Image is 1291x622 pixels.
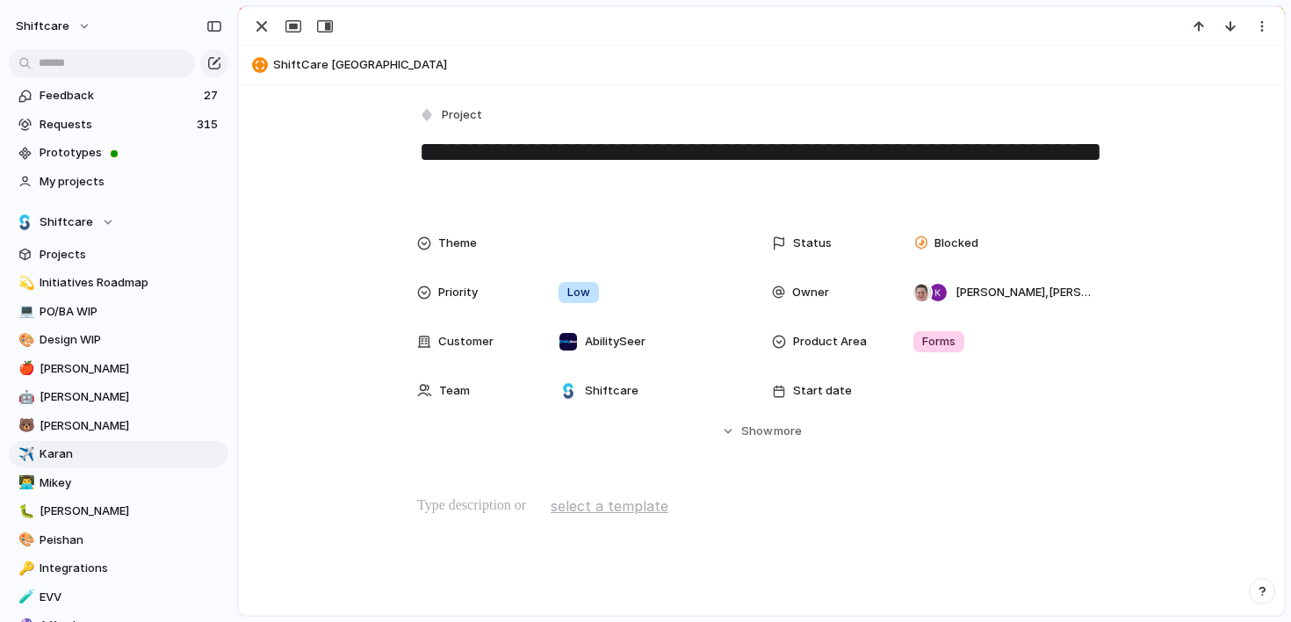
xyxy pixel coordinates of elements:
[9,140,228,166] a: Prototypes
[16,560,33,577] button: 🔑
[9,555,228,582] a: 🔑Integrations
[18,559,31,579] div: 🔑
[40,560,222,577] span: Integrations
[18,330,31,351] div: 🎨
[9,83,228,109] a: Feedback27
[18,502,31,522] div: 🐛
[197,116,221,134] span: 315
[793,382,852,400] span: Start date
[40,474,222,492] span: Mikey
[40,213,93,231] span: Shiftcare
[18,445,31,465] div: ✈️
[40,274,222,292] span: Initiatives Roadmap
[40,173,222,191] span: My projects
[18,416,31,436] div: 🐻
[40,445,222,463] span: Karan
[16,360,33,378] button: 🍎
[9,498,228,524] a: 🐛[PERSON_NAME]
[18,301,31,322] div: 💻
[439,382,470,400] span: Team
[438,284,478,301] span: Priority
[567,284,590,301] span: Low
[40,303,222,321] span: PO/BA WIP
[16,589,33,606] button: 🧪
[9,441,228,467] a: ✈️Karan
[9,413,228,439] a: 🐻[PERSON_NAME]
[16,417,33,435] button: 🐻
[741,423,773,440] span: Show
[9,242,228,268] a: Projects
[9,169,228,195] a: My projects
[774,423,802,440] span: more
[792,284,829,301] span: Owner
[9,584,228,611] a: 🧪EVV
[16,274,33,292] button: 💫
[548,493,671,519] button: select a template
[40,532,222,549] span: Peishan
[793,333,867,351] span: Product Area
[551,495,668,517] span: select a template
[16,532,33,549] button: 🎨
[40,144,222,162] span: Prototypes
[204,87,221,105] span: 27
[40,246,222,264] span: Projects
[9,112,228,138] a: Requests315
[9,327,228,353] a: 🎨Design WIP
[18,473,31,493] div: 👨‍💻
[40,589,222,606] span: EVV
[18,530,31,550] div: 🎨
[585,333,645,351] span: AbilitySeer
[16,18,69,35] span: shiftcare
[18,358,31,379] div: 🍎
[273,56,1276,74] span: ShiftCare [GEOGRAPHIC_DATA]
[9,470,228,496] a: 👨‍💻Mikey
[16,388,33,406] button: 🤖
[40,116,191,134] span: Requests
[9,527,228,553] a: 🎨Peishan
[9,270,228,296] a: 💫Initiatives Roadmap
[16,445,33,463] button: ✈️
[40,388,222,406] span: [PERSON_NAME]
[16,303,33,321] button: 💻
[585,382,638,400] span: Shiftcare
[16,474,33,492] button: 👨‍💻
[9,356,228,382] a: 🍎[PERSON_NAME]
[40,331,222,349] span: Design WIP
[9,209,228,235] button: Shiftcare
[956,284,1091,301] span: [PERSON_NAME] , [PERSON_NAME]
[40,360,222,378] span: [PERSON_NAME]
[438,333,494,351] span: Customer
[9,299,228,325] a: 💻PO/BA WIP
[438,235,477,252] span: Theme
[793,235,832,252] span: Status
[18,587,31,607] div: 🧪
[40,503,222,520] span: [PERSON_NAME]
[922,333,956,351] span: Forms
[442,106,482,124] span: Project
[934,235,978,252] span: Blocked
[16,331,33,349] button: 🎨
[415,103,487,128] button: Project
[40,417,222,435] span: [PERSON_NAME]
[247,51,1276,79] button: ShiftCare [GEOGRAPHIC_DATA]
[8,12,100,40] button: shiftcare
[18,387,31,408] div: 🤖
[18,273,31,293] div: 💫
[9,384,228,410] a: 🤖[PERSON_NAME]
[40,87,198,105] span: Feedback
[16,503,33,520] button: 🐛
[417,416,1106,447] button: Showmore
